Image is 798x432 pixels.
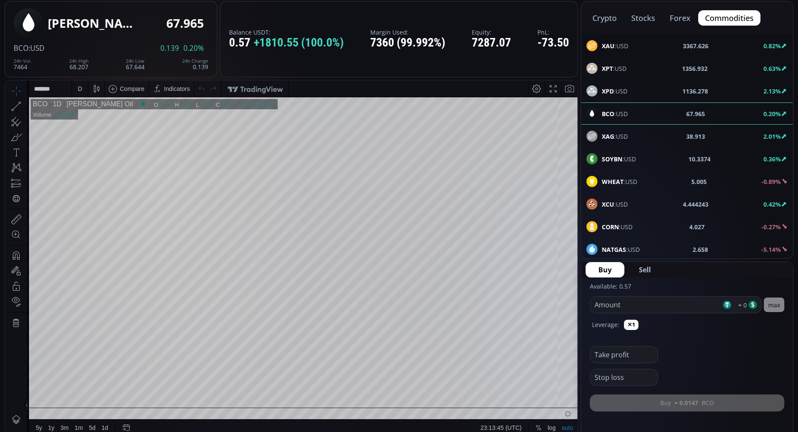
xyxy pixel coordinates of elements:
b: 4.444243 [683,200,708,209]
b: 1356.932 [682,64,708,73]
div: 7464 [14,58,32,70]
div: [PERSON_NAME] Oil [56,20,128,27]
b: 0.63% [763,64,781,73]
div: +0.13 (+0.20%) [232,21,270,27]
div: 67.64 [194,21,209,27]
b: CORN [602,223,619,231]
div: 7360 (99.992%) [370,36,445,50]
div: log [543,344,551,350]
span: Buy [598,265,612,275]
b: SOYBN [602,155,622,163]
span: :USD [602,245,640,254]
b: 4.027 [689,222,705,231]
div: C [211,21,215,27]
span: 0.20% [183,44,204,52]
div: O [149,21,154,27]
span: :USD [602,177,637,186]
div: Market open [134,20,142,27]
b: 5.005 [692,177,707,186]
span: ≈ 0 [735,301,747,309]
b: 0.36% [763,155,781,163]
div: 24h High [69,58,89,64]
div: 67.644 [126,58,145,70]
div: BCO [28,20,43,27]
div: 7287.07 [472,36,511,50]
label: Balance USDT: [229,29,344,35]
b: XPT [602,64,613,73]
button: forex [663,10,697,26]
div: Hide Drawings Toolbar [20,319,23,330]
span: :USD [602,222,633,231]
div: Compare [115,5,139,12]
b: 0.82% [763,42,781,50]
div: 24h Low [126,58,145,64]
span: :USD [602,41,628,50]
span: 23:13:45 (UTC) [476,344,517,350]
div: 0.139 [182,58,208,70]
b: NATGAS [602,245,626,254]
div: -73.50 [537,36,569,50]
span: :USD [29,43,44,53]
label: PnL: [537,29,569,35]
label: Margin Used: [370,29,445,35]
div: Go to [114,339,128,355]
div: 5d [84,344,91,350]
button: ✕1 [624,320,638,330]
div: Indicators [159,5,185,12]
div: 67.965 [166,17,204,30]
div: auto [557,344,568,350]
b: XCU [602,200,614,208]
button: commodities [698,10,760,26]
span: :USD [602,132,628,141]
button: stocks [624,10,662,26]
span: :USD [602,155,636,163]
b: 2.658 [693,245,708,254]
b: 38.913 [686,132,705,141]
span: +1810.55 (100.0%) [254,36,344,50]
div: Toggle Auto Scale [554,339,571,355]
label: Leverage: [592,320,619,329]
div: 67.97 [215,21,229,27]
div: 24h Change [182,58,208,64]
div: Toggle Percentage [528,339,540,355]
b: -0.89% [761,178,781,186]
div: 0.57 [229,36,344,50]
b: 2.13% [763,87,781,95]
button: Sell [626,262,664,277]
span: BCO [14,43,29,53]
b: -5.14% [761,245,781,254]
div:  [8,114,15,122]
b: 2.01% [763,132,781,140]
div: 24h Vol. [14,58,32,64]
b: 10.3374 [689,155,711,163]
div: [PERSON_NAME] Oil [48,17,133,30]
button: Buy [586,262,624,277]
div: 1y [43,344,49,350]
div: 23.214K [49,31,70,37]
button: crypto [586,10,624,26]
div: 1D [43,20,56,27]
div: D [73,5,77,12]
b: 0.42% [763,200,781,208]
span: Sell [639,265,651,275]
b: WHEAT [602,178,624,186]
div: 68.207 [69,58,89,70]
div: 68.21 [174,21,189,27]
div: 5y [31,344,37,350]
div: 3m [55,344,64,350]
label: Available: 0.57 [590,282,631,290]
b: XAU [602,42,615,50]
span: :USD [602,64,627,73]
span: :USD [602,200,628,209]
b: XPD [602,87,614,95]
div: L [191,21,194,27]
div: 1d [96,344,103,350]
div: Toggle Log Scale [540,339,554,355]
b: -0.27% [761,223,781,231]
div: 1m [70,344,78,350]
div: 67.83 [154,21,168,27]
button: 23:13:45 (UTC) [473,339,519,355]
span: :USD [602,87,627,96]
div: H [170,21,174,27]
b: 1136.278 [683,87,708,96]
